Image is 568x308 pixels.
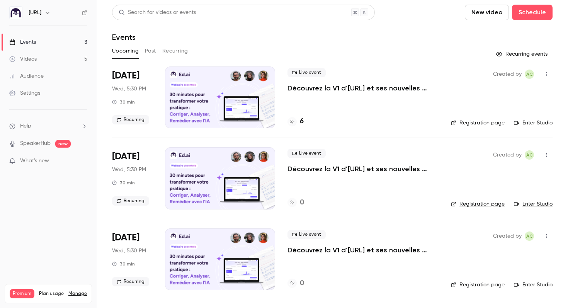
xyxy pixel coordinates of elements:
[112,196,149,206] span: Recurring
[119,9,196,17] div: Search for videos or events
[493,231,522,241] span: Created by
[112,85,146,93] span: Wed, 5:30 PM
[287,68,326,77] span: Live event
[112,180,135,186] div: 30 min
[287,230,326,239] span: Live event
[451,200,505,208] a: Registration page
[526,231,533,241] span: AC
[112,115,149,124] span: Recurring
[20,140,51,148] a: SpeakerHub
[112,66,153,128] div: Oct 8 Wed, 5:30 PM (Europe/Paris)
[514,281,553,289] a: Enter Studio
[493,70,522,79] span: Created by
[112,45,139,57] button: Upcoming
[112,247,146,255] span: Wed, 5:30 PM
[525,150,534,160] span: Alison Chopard
[162,45,188,57] button: Recurring
[514,200,553,208] a: Enter Studio
[287,116,304,127] a: 6
[68,291,87,297] a: Manage
[112,166,146,174] span: Wed, 5:30 PM
[9,55,37,63] div: Videos
[526,150,533,160] span: AC
[112,70,139,82] span: [DATE]
[300,197,304,208] h4: 0
[287,164,439,174] a: Découvrez la V1 d’[URL] et ses nouvelles fonctionnalités !
[493,48,553,60] button: Recurring events
[300,116,304,127] h4: 6
[112,147,153,209] div: Oct 15 Wed, 5:30 PM (Europe/Paris)
[112,261,135,267] div: 30 min
[112,32,136,42] h1: Events
[9,89,40,97] div: Settings
[112,277,149,286] span: Recurring
[493,150,522,160] span: Created by
[112,228,153,290] div: Oct 22 Wed, 5:30 PM (Europe/Paris)
[525,70,534,79] span: Alison Chopard
[287,83,439,93] a: Découvrez la V1 d’[URL] et ses nouvelles fonctionnalités !
[10,289,34,298] span: Premium
[112,150,139,163] span: [DATE]
[526,70,533,79] span: AC
[287,278,304,289] a: 0
[9,72,44,80] div: Audience
[451,281,505,289] a: Registration page
[20,122,31,130] span: Help
[512,5,553,20] button: Schedule
[451,119,505,127] a: Registration page
[112,99,135,105] div: 30 min
[112,231,139,244] span: [DATE]
[29,9,41,17] h6: [URL]
[300,278,304,289] h4: 0
[287,245,439,255] a: Découvrez la V1 d’[URL] et ses nouvelles fonctionnalités !
[145,45,156,57] button: Past
[20,157,49,165] span: What's new
[287,149,326,158] span: Live event
[514,119,553,127] a: Enter Studio
[39,291,64,297] span: Plan usage
[10,7,22,19] img: Ed.ai
[465,5,509,20] button: New video
[55,140,71,148] span: new
[525,231,534,241] span: Alison Chopard
[287,197,304,208] a: 0
[9,38,36,46] div: Events
[9,122,87,130] li: help-dropdown-opener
